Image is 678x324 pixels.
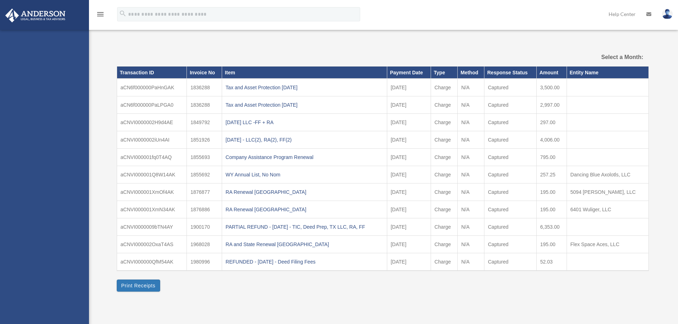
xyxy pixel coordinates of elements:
[536,201,567,218] td: 195.00
[536,114,567,131] td: 297.00
[117,67,187,79] th: Transaction ID
[431,96,457,114] td: Charge
[431,184,457,201] td: Charge
[187,253,222,271] td: 1980996
[226,239,383,249] div: RA and State Renewal [GEOGRAPHIC_DATA]
[3,9,68,22] img: Anderson Advisors Platinum Portal
[226,152,383,162] div: Company Assistance Program Renewal
[117,218,187,236] td: aCNVI0000009bTN4AY
[117,96,187,114] td: aCN6f000000PaLPGA0
[458,166,484,184] td: N/A
[458,67,484,79] th: Method
[536,253,567,271] td: 52.03
[226,222,383,232] div: PARTIAL REFUND - [DATE] - TIC, Deed Prep, TX LLC, RA, FF
[187,236,222,253] td: 1968028
[387,79,431,96] td: [DATE]
[458,236,484,253] td: N/A
[117,201,187,218] td: aCNVI000001XmN34AK
[458,149,484,166] td: N/A
[387,149,431,166] td: [DATE]
[458,96,484,114] td: N/A
[119,10,127,17] i: search
[431,218,457,236] td: Charge
[226,257,383,267] div: REFUNDED - [DATE] - Deed Filing Fees
[226,205,383,214] div: RA Renewal [GEOGRAPHIC_DATA]
[565,52,643,62] label: Select a Month:
[536,184,567,201] td: 195.00
[484,253,537,271] td: Captured
[226,135,383,145] div: [DATE] - LLC(2), RA(2), FF(2)
[387,184,431,201] td: [DATE]
[187,67,222,79] th: Invoice No
[117,79,187,96] td: aCN6f000000PaHnGAK
[96,10,105,18] i: menu
[484,201,537,218] td: Captured
[536,236,567,253] td: 195.00
[96,12,105,18] a: menu
[387,131,431,149] td: [DATE]
[117,236,187,253] td: aCNVI000002OxaT4AS
[536,131,567,149] td: 4,006.00
[431,149,457,166] td: Charge
[458,184,484,201] td: N/A
[187,166,222,184] td: 1855692
[387,114,431,131] td: [DATE]
[117,114,187,131] td: aCNVI0000002H9d4AE
[117,253,187,271] td: aCNVI000000QfM54AK
[226,117,383,127] div: [DATE] LLC -FF + RA
[387,201,431,218] td: [DATE]
[187,201,222,218] td: 1876886
[387,96,431,114] td: [DATE]
[187,184,222,201] td: 1876877
[536,166,567,184] td: 257.25
[662,9,673,19] img: User Pic
[387,67,431,79] th: Payment Date
[431,67,457,79] th: Type
[567,201,648,218] td: 6401 Wuliger, LLC
[484,184,537,201] td: Captured
[222,67,387,79] th: Item
[536,96,567,114] td: 2,997.00
[536,79,567,96] td: 3,500.00
[431,131,457,149] td: Charge
[117,184,187,201] td: aCNVI000001XmOf4AK
[117,149,187,166] td: aCNVI000001fq0T4AQ
[431,236,457,253] td: Charge
[431,166,457,184] td: Charge
[458,253,484,271] td: N/A
[187,96,222,114] td: 1836288
[226,187,383,197] div: RA Renewal [GEOGRAPHIC_DATA]
[431,201,457,218] td: Charge
[187,131,222,149] td: 1851926
[484,131,537,149] td: Captured
[458,218,484,236] td: N/A
[187,79,222,96] td: 1836288
[187,149,222,166] td: 1855693
[458,131,484,149] td: N/A
[484,166,537,184] td: Captured
[484,218,537,236] td: Captured
[431,253,457,271] td: Charge
[117,280,160,292] button: Print Receipts
[458,201,484,218] td: N/A
[536,218,567,236] td: 6,353.00
[536,149,567,166] td: 795.00
[484,67,537,79] th: Response Status
[458,79,484,96] td: N/A
[484,114,537,131] td: Captured
[484,79,537,96] td: Captured
[226,83,383,92] div: Tax and Asset Protection [DATE]
[484,236,537,253] td: Captured
[387,218,431,236] td: [DATE]
[567,166,648,184] td: Dancing Blue Axolotls, LLC
[226,170,383,180] div: WY Annual List, No Nom
[536,67,567,79] th: Amount
[484,96,537,114] td: Captured
[187,114,222,131] td: 1849792
[387,253,431,271] td: [DATE]
[117,166,187,184] td: aCNVI000001Q8W14AK
[431,79,457,96] td: Charge
[567,236,648,253] td: Flex Space Aces, LLC
[187,218,222,236] td: 1900170
[226,100,383,110] div: Tax and Asset Protection [DATE]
